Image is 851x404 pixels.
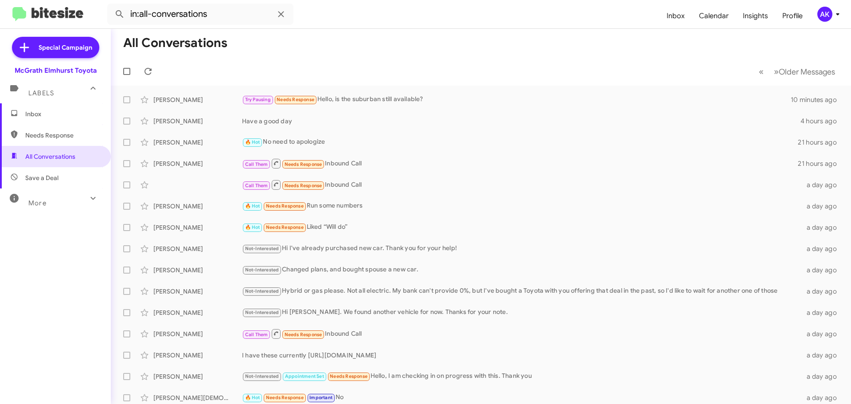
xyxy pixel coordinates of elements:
a: Calendar [692,3,736,29]
span: Call Them [245,332,268,337]
span: Call Them [245,161,268,167]
div: [PERSON_NAME] [153,202,242,211]
span: 🔥 Hot [245,224,260,230]
div: a day ago [801,308,844,317]
span: Needs Response [266,395,304,400]
div: Hybrid or gas please. Not all electric. My bank can't provide 0%, but I've bought a Toyota with y... [242,286,801,296]
div: I have these currently [URL][DOMAIN_NAME] [242,351,801,360]
span: Not-Interested [245,267,279,273]
span: Needs Response [285,332,322,337]
div: a day ago [801,244,844,253]
span: Needs Response [285,161,322,167]
div: [PERSON_NAME] [153,159,242,168]
h1: All Conversations [123,36,227,50]
input: Search [107,4,293,25]
span: Not-Interested [245,373,279,379]
div: [PERSON_NAME] [153,266,242,275]
div: [PERSON_NAME] [153,244,242,253]
div: a day ago [801,223,844,232]
span: Needs Response [330,373,367,379]
div: [PERSON_NAME] [153,287,242,296]
span: 🔥 Hot [245,395,260,400]
div: [PERSON_NAME] [153,117,242,126]
div: [PERSON_NAME] [153,329,242,338]
span: Not-Interested [245,310,279,315]
div: Inbound Call [242,179,801,190]
div: a day ago [801,202,844,211]
div: Inbound Call [242,158,798,169]
span: Try Pausing [245,97,271,102]
div: a day ago [801,266,844,275]
div: 10 minutes ago [791,95,844,104]
span: Needs Response [277,97,314,102]
div: [PERSON_NAME] [153,351,242,360]
span: Not-Interested [245,288,279,294]
a: Insights [736,3,775,29]
div: Changed plans, and bought spouse a new car. [242,265,801,275]
div: [PERSON_NAME] [153,308,242,317]
span: 🔥 Hot [245,139,260,145]
span: Special Campaign [39,43,92,52]
div: No [242,392,801,403]
div: [PERSON_NAME][DEMOGRAPHIC_DATA] [153,393,242,402]
span: Needs Response [25,131,101,140]
span: « [759,66,764,77]
div: a day ago [801,372,844,381]
span: Needs Response [266,224,304,230]
div: No need to apologize [242,137,798,147]
span: Call Them [245,183,268,188]
button: Next [769,63,840,81]
button: Previous [753,63,769,81]
a: Inbox [660,3,692,29]
div: Hello, is the suburban still available? [242,94,791,105]
span: Needs Response [285,183,322,188]
div: 21 hours ago [798,138,844,147]
div: a day ago [801,351,844,360]
div: Inbound Call [242,328,801,339]
a: Special Campaign [12,37,99,58]
span: Inbox [25,110,101,118]
span: Appointment Set [285,373,324,379]
div: Hi I've already purchased new car. Thank you for your help! [242,243,801,254]
div: a day ago [801,393,844,402]
div: [PERSON_NAME] [153,223,242,232]
span: » [774,66,779,77]
div: Hi [PERSON_NAME]. We found another vehicle for now. Thanks for your note. [242,307,801,318]
div: a day ago [801,287,844,296]
span: 🔥 Hot [245,203,260,209]
button: AK [810,7,841,22]
div: a day ago [801,180,844,189]
span: All Conversations [25,152,75,161]
div: 4 hours ago [800,117,844,126]
div: Run some numbers [242,201,801,211]
nav: Page navigation example [754,63,840,81]
a: Profile [775,3,810,29]
span: Labels [28,89,54,97]
div: [PERSON_NAME] [153,95,242,104]
span: Needs Response [266,203,304,209]
div: AK [817,7,832,22]
div: McGrath Elmhurst Toyota [15,66,97,75]
span: More [28,199,47,207]
div: Have a good day [242,117,800,126]
div: [PERSON_NAME] [153,138,242,147]
div: [PERSON_NAME] [153,372,242,381]
div: a day ago [801,329,844,338]
div: Liked “Will do” [242,222,801,232]
div: Hello, I am checking in on progress with this. Thank you [242,371,801,381]
span: Not-Interested [245,246,279,251]
div: 21 hours ago [798,159,844,168]
span: Older Messages [779,67,835,77]
span: Save a Deal [25,173,59,182]
span: Important [309,395,332,400]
